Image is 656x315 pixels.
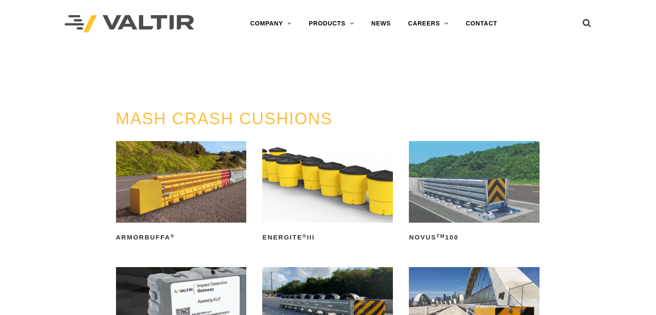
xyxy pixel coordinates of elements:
[242,15,300,32] a: COMPANY
[116,141,247,244] a: ArmorBuffa®
[409,230,540,244] h2: NOVUS 100
[302,233,307,239] sup: ®
[409,141,540,244] a: NOVUSTM100
[436,233,445,239] sup: TM
[300,15,363,32] a: PRODUCTS
[116,230,247,244] h2: ArmorBuffa
[116,110,333,128] a: MASH CRASH CUSHIONS
[262,141,393,244] a: ENERGITE®III
[262,230,393,244] h2: ENERGITE III
[170,233,175,239] sup: ®
[457,15,506,32] a: CONTACT
[399,15,457,32] a: CAREERS
[65,15,194,33] img: Valtir
[363,15,399,32] a: NEWS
